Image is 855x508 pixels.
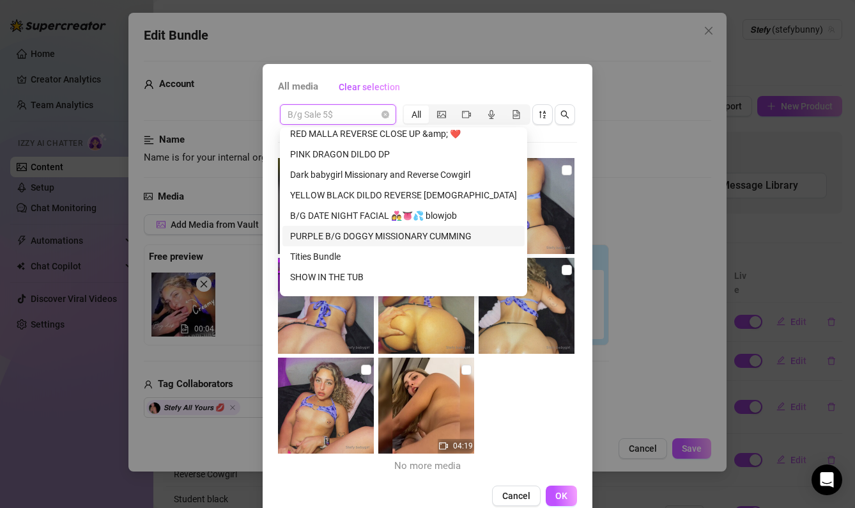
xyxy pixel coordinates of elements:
[555,491,567,501] span: OK
[290,250,517,264] div: Tities Bundle
[532,104,553,125] button: sort-descending
[502,491,530,501] span: Cancel
[282,164,525,185] div: Dark babygirl Missionary and Reverse Cowgirl
[282,267,525,287] div: SHOW IN THE TUB
[812,464,842,495] div: Open Intercom Messenger
[282,144,525,164] div: PINK DRAGON DILDO DP
[290,188,517,202] div: YELLOW BLACK DILDO REVERSE [DEMOGRAPHIC_DATA]
[394,459,461,474] span: No more media
[278,358,374,454] img: media
[278,79,318,95] span: All media
[439,441,448,450] span: video-camera
[381,111,389,118] span: close-circle
[404,106,429,123] div: All
[290,209,517,223] div: B/G DATE NIGHT FACIAL 👩‍❤️‍👨👅💦 blowjob
[290,147,517,161] div: PINK DRAGON DILDO DP
[328,77,410,97] button: Clear selection
[290,127,517,141] div: RED MALLA REVERSE CLOSE UP &amp; ❤️
[282,205,525,226] div: B/G DATE NIGHT FACIAL 👩‍❤️‍👨👅💦 blowjob
[278,158,374,254] img: media
[546,486,577,506] button: OK
[288,105,389,124] span: B/g Sale 5$
[282,226,525,246] div: PURPLE B/G DOGGY MISSIONARY CUMMING
[339,82,400,92] span: Clear selection
[462,110,471,119] span: video-camera
[512,110,521,119] span: file-gif
[378,258,474,354] img: media
[290,290,517,305] div: Black Little Student POV
[282,185,525,205] div: YELLOW BLACK DILDO REVERSE MISSIONARY
[282,246,525,267] div: Tities Bundle
[278,258,374,354] img: media
[437,110,446,119] span: picture
[538,110,547,119] span: sort-descending
[290,270,517,284] div: SHOW IN THE TUB
[282,123,525,144] div: RED MALLA REVERSE CLOSE UP &amp; ❤️
[290,229,517,243] div: PURPLE B/G DOGGY MISSIONARY CUMMING
[560,110,569,119] span: search
[487,110,496,119] span: audio
[453,441,473,450] span: 04:19
[290,168,517,182] div: Dark babygirl Missionary and Reverse Cowgirl
[479,258,574,354] img: media
[378,358,474,454] img: media
[492,486,541,506] button: Cancel
[403,104,530,125] div: segmented control
[282,287,525,308] div: Black Little Student POV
